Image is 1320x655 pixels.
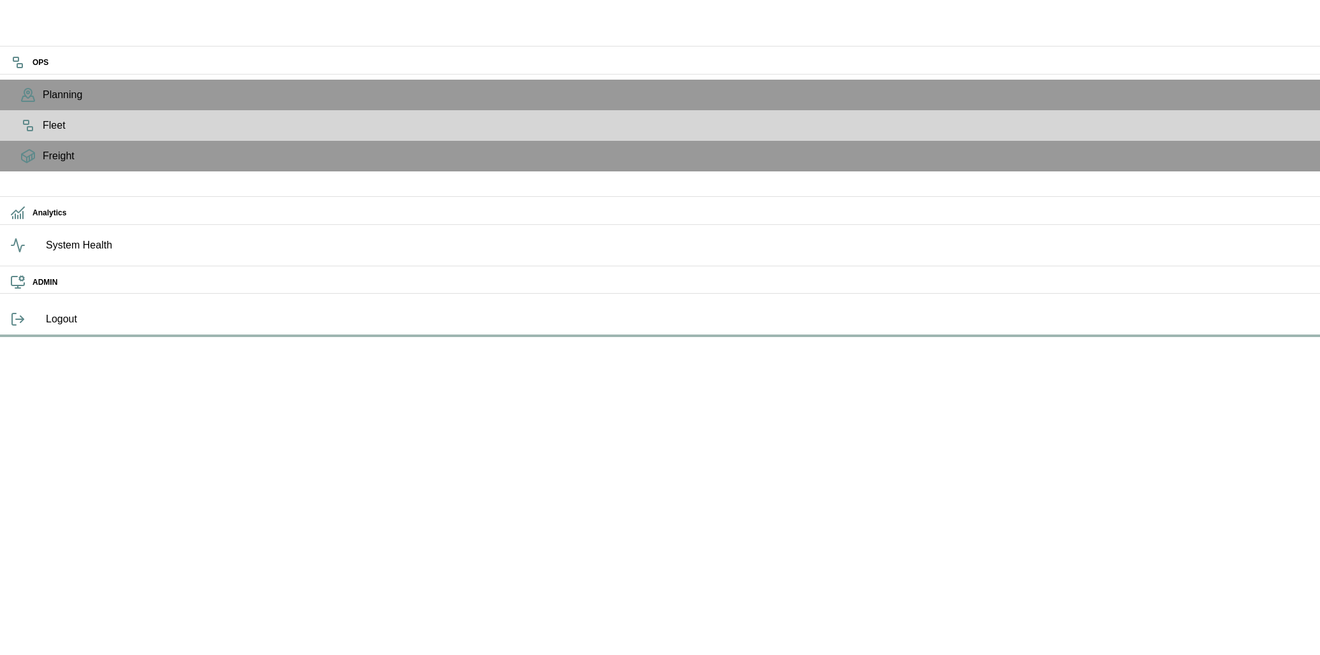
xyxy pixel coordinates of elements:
span: Logout [46,312,1310,327]
span: System Health [46,238,1310,253]
span: Fleet [43,118,1310,133]
h6: Analytics [32,207,1310,219]
span: Planning [43,87,1310,103]
h6: ADMIN [32,277,1310,289]
span: Freight [43,148,1310,164]
h6: OPS [32,57,1310,69]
